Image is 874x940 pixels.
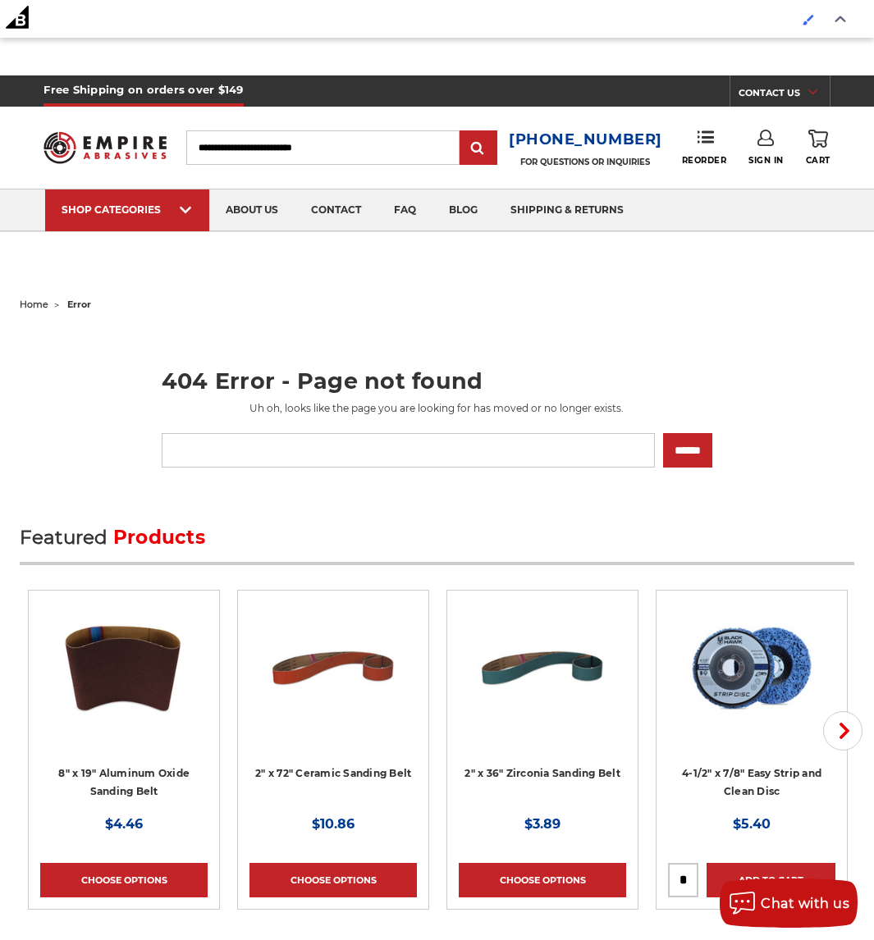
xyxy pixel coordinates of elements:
span: Reorder [682,155,727,166]
input: Submit [462,132,495,165]
img: 4-1/2" x 7/8" Easy Strip and Clean Disc [681,602,822,733]
span: $10.86 [312,816,355,832]
span: error [67,299,91,310]
a: 4-1/2" x 7/8" Easy Strip and Clean Disc [668,602,835,758]
button: Next [823,711,863,751]
a: faq [378,189,432,231]
a: aluminum oxide 8x19 sanding belt [40,602,208,758]
a: 2" x 36" Zirconia Sanding Belt [464,767,620,779]
a: Enabled brush for page builder edit. [794,4,822,35]
img: Empire Abrasives [43,124,166,172]
img: Close Admin Bar [835,16,846,23]
a: shipping & returns [494,189,640,231]
span: Cart [806,155,831,166]
a: contact [295,189,378,231]
a: 2" x 36" Zirconia Pipe Sanding Belt [459,602,626,758]
a: Cart [806,130,831,166]
a: home [20,299,48,310]
a: 4-1/2" x 7/8" Easy Strip and Clean Disc [682,767,821,798]
a: Choose Options [40,863,208,897]
a: about us [209,189,295,231]
a: Reorder [682,130,727,165]
a: blog [432,189,494,231]
span: Products [113,526,205,549]
button: Chat with us [720,878,858,928]
span: Featured [20,526,108,549]
span: Sign In [748,155,784,166]
span: $5.40 [733,816,771,832]
div: SHOP CATEGORIES [62,203,193,216]
p: FOR QUESTIONS OR INQUIRIES [509,157,662,167]
a: CONTACT US [739,84,830,107]
img: 2" x 72" Ceramic Pipe Sanding Belt [268,602,399,733]
p: Uh oh, looks like the page you are looking for has moved or no longer exists. [162,401,712,416]
a: 8" x 19" Aluminum Oxide Sanding Belt [58,767,190,798]
a: Choose Options [459,863,626,897]
h1: 404 Error - Page not found [162,370,712,392]
img: Enabled brush for page builder edit. [803,14,814,25]
a: Choose Options [249,863,417,897]
img: 2" x 36" Zirconia Pipe Sanding Belt [477,602,608,733]
span: $3.89 [524,816,561,832]
h5: Free Shipping on orders over $149 [43,75,243,107]
span: $4.46 [105,816,143,832]
a: 2" x 72" Ceramic Sanding Belt [255,767,411,779]
a: Add to Cart [707,863,835,897]
a: [PHONE_NUMBER] [509,128,662,152]
img: aluminum oxide 8x19 sanding belt [58,602,190,733]
span: Chat with us [761,896,849,911]
a: 2" x 72" Ceramic Pipe Sanding Belt [249,602,417,758]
